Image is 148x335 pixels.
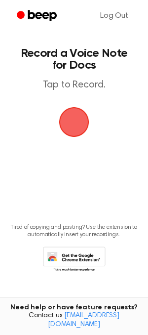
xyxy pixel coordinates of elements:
[10,6,66,26] a: Beep
[59,107,89,137] button: Beep Logo
[8,224,140,239] p: Tired of copying and pasting? Use the extension to automatically insert your recordings.
[6,312,142,329] span: Contact us
[18,79,130,91] p: Tap to Record.
[18,47,130,71] h1: Record a Voice Note for Docs
[48,312,119,328] a: [EMAIL_ADDRESS][DOMAIN_NAME]
[90,4,138,28] a: Log Out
